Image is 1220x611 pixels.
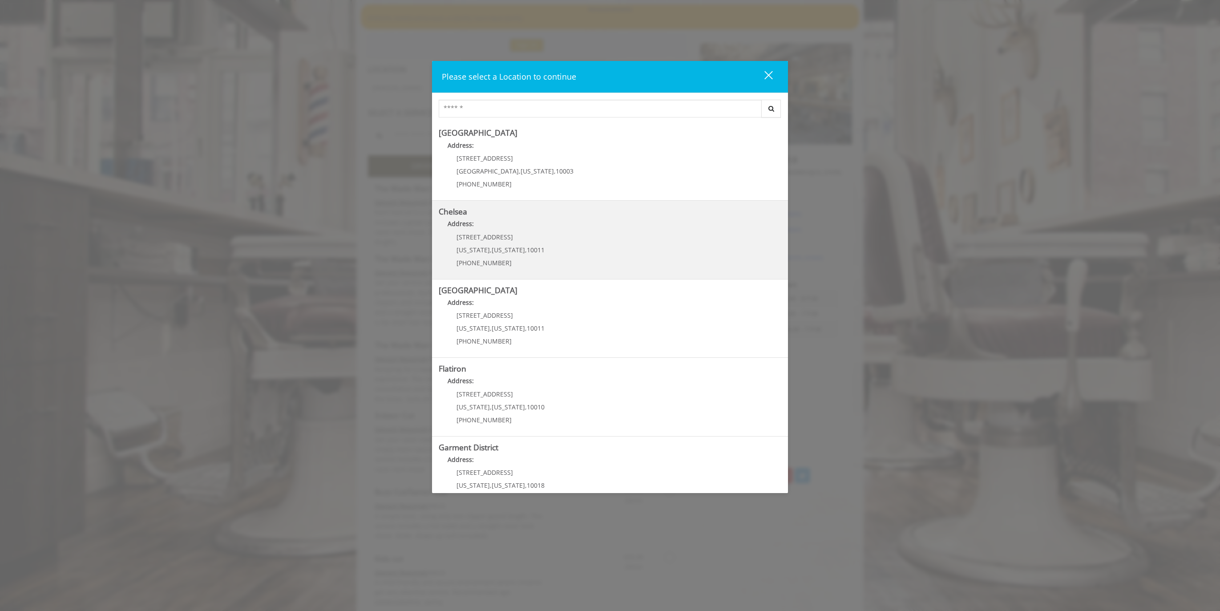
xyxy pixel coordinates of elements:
[490,481,492,490] span: ,
[492,403,525,411] span: [US_STATE]
[442,71,576,82] span: Please select a Location to continue
[456,390,513,398] span: [STREET_ADDRESS]
[439,363,466,374] b: Flatiron
[439,100,781,122] div: Center Select
[456,259,512,267] span: [PHONE_NUMBER]
[527,246,545,254] span: 10011
[556,167,574,175] span: 10003
[456,246,490,254] span: [US_STATE]
[456,337,512,345] span: [PHONE_NUMBER]
[456,468,513,477] span: [STREET_ADDRESS]
[439,206,467,217] b: Chelsea
[490,324,492,332] span: ,
[554,167,556,175] span: ,
[456,416,512,424] span: [PHONE_NUMBER]
[456,180,512,188] span: [PHONE_NUMBER]
[521,167,554,175] span: [US_STATE]
[456,324,490,332] span: [US_STATE]
[439,127,517,138] b: [GEOGRAPHIC_DATA]
[448,298,474,307] b: Address:
[456,154,513,162] span: [STREET_ADDRESS]
[448,376,474,385] b: Address:
[527,324,545,332] span: 10011
[519,167,521,175] span: ,
[456,311,513,320] span: [STREET_ADDRESS]
[492,481,525,490] span: [US_STATE]
[754,70,772,84] div: close dialog
[525,403,527,411] span: ,
[748,68,778,86] button: close dialog
[448,219,474,228] b: Address:
[456,403,490,411] span: [US_STATE]
[766,105,776,112] i: Search button
[490,246,492,254] span: ,
[456,233,513,241] span: [STREET_ADDRESS]
[492,246,525,254] span: [US_STATE]
[525,246,527,254] span: ,
[439,442,498,453] b: Garment District
[527,403,545,411] span: 10010
[525,324,527,332] span: ,
[439,285,517,295] b: [GEOGRAPHIC_DATA]
[456,167,519,175] span: [GEOGRAPHIC_DATA]
[525,481,527,490] span: ,
[448,455,474,464] b: Address:
[448,141,474,150] b: Address:
[492,324,525,332] span: [US_STATE]
[456,481,490,490] span: [US_STATE]
[439,100,762,117] input: Search Center
[527,481,545,490] span: 10018
[490,403,492,411] span: ,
